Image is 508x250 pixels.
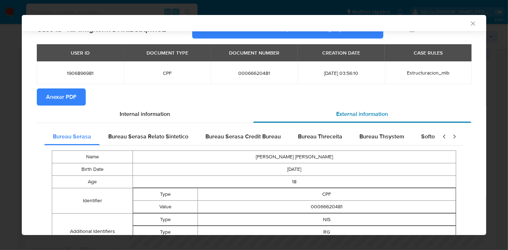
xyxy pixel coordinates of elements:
td: Additional Identifiers [52,214,133,250]
div: Detailed external info [44,128,435,145]
td: Value [133,201,198,213]
div: CASE RULES [409,47,447,59]
button: Anexar PDF [37,88,86,106]
td: CPF [198,188,455,201]
span: Bureau Thsystem [359,132,404,141]
span: Bureau Serasa Credit Bureau [205,132,281,141]
span: Estructuracion_mlb [407,69,449,76]
div: Detailed info [37,106,471,123]
td: Identifier [52,188,133,214]
span: Bureau Serasa Relato Sintetico [108,132,188,141]
span: 00066620481 [219,70,289,76]
td: Type [133,188,198,201]
td: 18 [133,176,456,188]
td: 00066620481 [198,201,455,213]
td: [PERSON_NAME] [PERSON_NAME] [133,151,456,163]
td: Age [52,176,133,188]
span: External information [337,110,388,118]
td: [DATE] [133,163,456,176]
span: Os dados detalhados abaixo correspondem à data de geração do caso. [208,26,366,33]
td: NIS [198,214,455,226]
div: DOCUMENT TYPE [142,47,193,59]
span: Anexar PDF [46,89,76,105]
span: Mostrar dados vazios [419,26,471,33]
span: Bureau Threceita [298,132,342,141]
td: Type [133,226,198,239]
span: 1906896981 [45,70,115,76]
span: Bureau Serasa [53,132,91,141]
span: [DATE] 03:56:10 [306,70,376,76]
button: Fechar a janela [469,20,476,26]
span: Internal information [120,110,170,118]
div: DOCUMENT NUMBER [225,47,284,59]
td: Name [52,151,133,163]
td: Type [133,214,198,226]
td: Birth Date [52,163,133,176]
td: RG [198,226,455,239]
div: USER ID [66,47,94,59]
span: CPF [132,70,202,76]
div: closure-recommendation-modal [22,15,486,235]
h2: Case Id - KtFIMtgRoM7DHKIBSbqfwf52 [37,25,166,34]
div: CREATION DATE [318,47,364,59]
span: Softon [421,132,438,141]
